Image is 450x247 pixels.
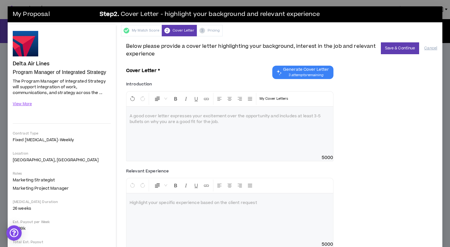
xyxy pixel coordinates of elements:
[13,151,111,156] p: Location
[225,179,234,192] button: Center Align
[181,179,191,192] button: Format Italics
[258,93,290,105] button: Template
[260,96,288,102] p: My Cover Letters
[13,240,111,244] p: Total Est. Payout
[235,179,245,192] button: Right Align
[202,93,211,105] button: Insert Link
[13,226,111,231] p: $1.99k
[225,93,234,105] button: Center Align
[100,10,119,19] b: Step 2 .
[126,166,169,176] label: Relevant Experience
[13,206,111,211] p: 26 weeks
[202,179,211,192] button: Insert Link
[245,179,255,192] button: Justify Align
[215,93,224,105] button: Left Align
[128,93,137,105] button: Undo
[13,131,111,136] p: Contract Type
[181,93,191,105] button: Format Italics
[121,25,162,36] div: My Match Score
[381,42,419,54] button: Save & Continue
[138,179,147,192] button: Redo
[13,69,111,76] p: Program Manager of Integrated Strategy
[6,225,22,241] div: Open Intercom Messenger
[121,10,320,19] span: Cover Letter - highlight your background and relevant experience
[126,79,152,89] label: Introduction
[171,93,181,105] button: Format Bold
[424,43,437,54] button: Cancel
[171,179,181,192] button: Format Bold
[13,200,111,204] p: [MEDICAL_DATA] Duration
[191,93,201,105] button: Format Underline
[13,78,111,96] p: The Program Manager of Integrated Strategy will support integration of work, communications, and ...
[128,179,137,192] button: Undo
[13,8,96,21] h3: My Proposal
[215,179,224,192] button: Left Align
[235,93,245,105] button: Right Align
[13,61,49,67] h4: Delta Air Lines
[283,67,329,72] span: Generate Cover Letter
[13,157,111,163] p: [GEOGRAPHIC_DATA], [GEOGRAPHIC_DATA]
[283,73,329,78] span: 3 attempts remaining
[13,220,111,224] p: Est. Payout per Week
[126,42,377,58] span: Below please provide a cover letter highlighting your background, interest in the job and relevan...
[13,177,55,183] span: Marketing Strategist
[13,98,32,110] button: View More
[13,185,69,191] span: Marketing Project Manager
[272,66,333,79] button: Chat GPT Cover Letter
[13,171,111,176] p: Roles
[138,93,147,105] button: Redo
[245,93,255,105] button: Justify Align
[322,155,333,161] span: 5000
[191,179,201,192] button: Format Underline
[126,68,160,74] h3: Cover Letter *
[13,137,74,143] span: Fixed [MEDICAL_DATA] - weekly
